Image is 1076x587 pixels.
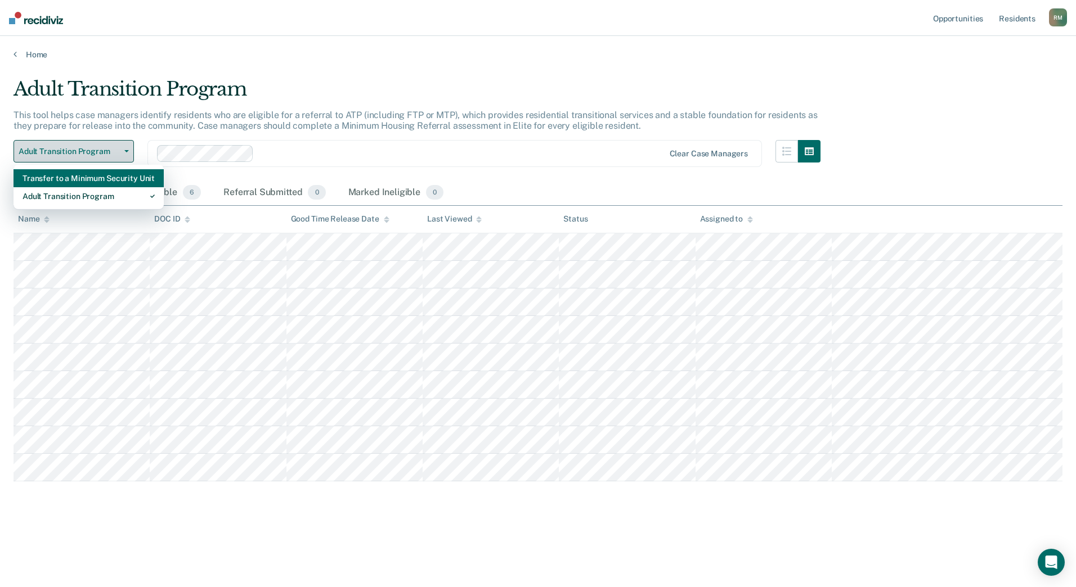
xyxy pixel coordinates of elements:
div: Assigned to [700,214,753,224]
button: Adult Transition Program [14,140,134,162]
div: Last Viewed [427,214,482,224]
div: Transfer to a Minimum Security Unit [23,169,155,187]
div: Status [563,214,588,224]
span: 0 [308,185,325,200]
div: Referral Submitted0 [221,180,328,205]
a: Home [14,49,1062,60]
div: Name [18,214,50,224]
p: This tool helps case managers identify residents who are eligible for a referral to ATP (includin... [14,110,818,131]
span: 6 [183,185,201,200]
div: Clear case managers [670,149,748,159]
div: Open Intercom Messenger [1038,549,1065,576]
div: R M [1049,8,1067,26]
img: Recidiviz [9,12,63,24]
div: Adult Transition Program [23,187,155,205]
div: Marked Ineligible0 [346,180,446,205]
div: Good Time Release Date [291,214,389,224]
div: DOC ID [154,214,190,224]
span: 0 [426,185,443,200]
div: Adult Transition Program [14,78,821,110]
button: RM [1049,8,1067,26]
span: Adult Transition Program [19,147,120,156]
